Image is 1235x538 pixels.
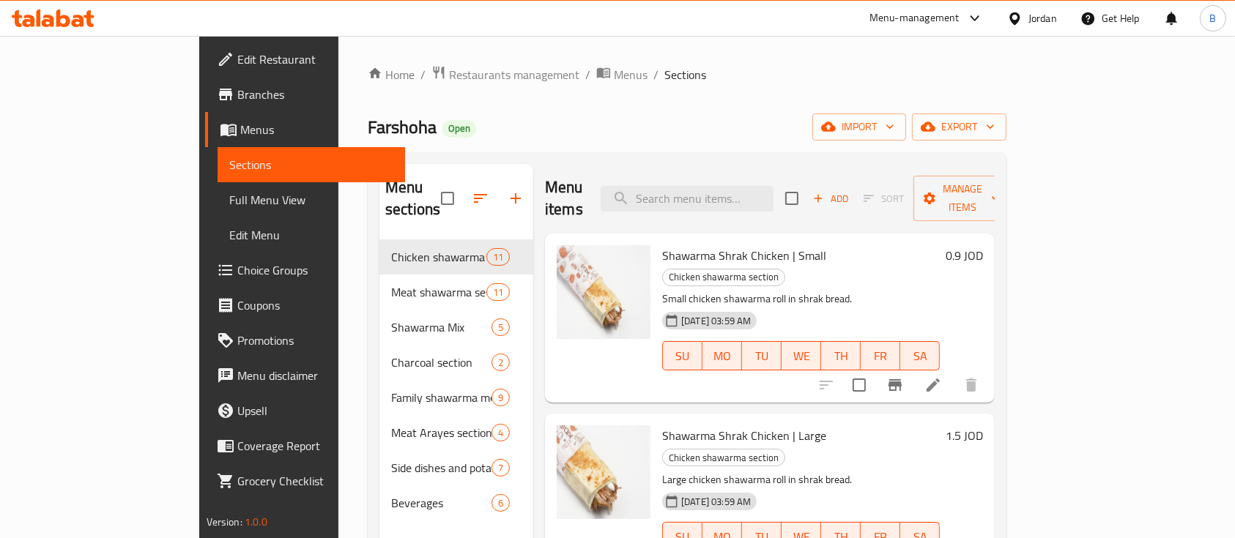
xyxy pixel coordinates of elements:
a: Full Menu View [218,182,406,217]
span: Shawarma Shrak Chicken | Small [662,244,826,266]
a: Menus [596,65,648,84]
span: SU [669,345,697,367]
a: Promotions [205,323,406,358]
a: Restaurants management [431,65,579,84]
span: Chicken shawarma section [663,449,785,466]
div: items [492,354,510,371]
button: SU [662,341,702,370]
span: Upsell [237,402,394,419]
span: TU [748,345,776,367]
li: / [420,66,426,83]
div: items [492,318,510,336]
span: Edit Restaurant [237,51,394,68]
button: TU [742,341,782,370]
span: 9 [492,391,509,405]
span: Menus [240,121,394,138]
span: 6 [492,496,509,510]
span: Charcoal section [391,354,492,371]
span: Chicken shawarma section [663,269,785,285]
button: Branch-specific-item [878,367,913,403]
span: Chicken shawarma section [391,248,486,266]
p: Small chicken shawarma roll in shrak bread. [662,290,940,308]
span: [DATE] 03:59 AM [675,314,757,328]
span: Sort sections [463,181,498,216]
span: Coupons [237,296,394,314]
img: Shawarma Shrak Chicken | Large [557,425,650,519]
a: Choice Groups [205,253,406,288]
a: Coupons [205,288,406,323]
span: WE [787,345,815,367]
p: Large chicken shawarma roll in shrak bread. [662,471,940,489]
a: Edit Menu [218,217,406,253]
h2: Menu items [545,176,583,220]
span: Choice Groups [237,261,394,279]
img: Shawarma Shrak Chicken | Small [557,245,650,339]
span: 5 [492,321,509,335]
span: Meat shawarma section [391,283,486,301]
li: / [653,66,659,83]
a: Coverage Report [205,428,406,463]
span: Full Menu View [229,191,394,209]
span: Open [442,122,476,135]
button: Add section [498,181,533,216]
button: export [912,113,1006,141]
div: items [492,459,510,477]
span: Manage items [925,180,1000,217]
span: Beverages [391,494,492,512]
nav: breadcrumb [368,65,1006,84]
button: FR [861,341,900,370]
span: B [1209,10,1216,26]
span: Coverage Report [237,437,394,455]
div: Charcoal section2 [379,345,533,380]
span: Restaurants management [449,66,579,83]
div: Jordan [1028,10,1057,26]
h2: Menu sections [385,176,441,220]
span: Branches [237,86,394,103]
span: Meat Arayes section [391,424,492,441]
li: / [585,66,590,83]
span: Family shawarma meals [391,389,492,406]
a: Edit menu item [924,376,942,394]
span: export [924,118,995,136]
span: Select section first [854,187,913,210]
div: items [486,283,510,301]
h6: 0.9 JOD [946,245,983,266]
span: Side dishes and potatoes [391,459,492,477]
button: import [812,113,906,141]
div: Menu-management [869,10,960,27]
span: Menus [614,66,648,83]
span: [DATE] 03:59 AM [675,495,757,509]
h6: 1.5 JOD [946,425,983,446]
div: items [492,494,510,512]
span: Promotions [237,332,394,349]
span: Grocery Checklist [237,472,394,490]
span: Select section [776,183,807,214]
nav: Menu sections [379,233,533,526]
div: Open [442,120,476,138]
span: Shawarma Shrak Chicken | Large [662,425,826,447]
div: Chicken shawarma section11 [379,239,533,274]
span: Menu disclaimer [237,367,394,384]
span: SA [906,345,934,367]
span: 11 [487,285,509,299]
div: Family shawarma meals9 [379,380,533,415]
a: Sections [218,147,406,182]
span: MO [708,345,736,367]
div: items [492,424,510,441]
span: Add [811,190,850,207]
div: Side dishes and potatoes7 [379,450,533,485]
a: Edit Restaurant [205,42,406,77]
span: Edit Menu [229,226,394,244]
span: 2 [492,356,509,370]
button: MO [702,341,742,370]
div: Meat Arayes section4 [379,415,533,450]
span: Shawarma Mix [391,318,492,336]
a: Grocery Checklist [205,463,406,498]
a: Upsell [205,393,406,428]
